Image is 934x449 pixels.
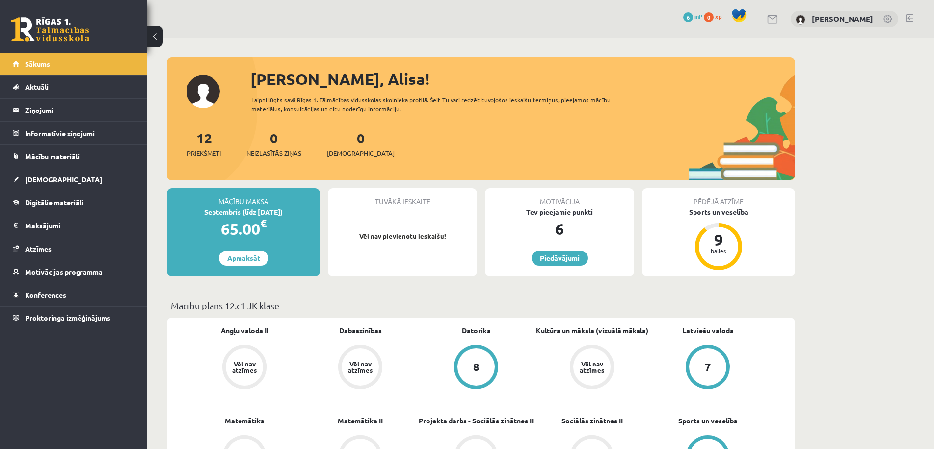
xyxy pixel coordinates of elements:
a: Sports un veselība [678,416,738,426]
a: Digitālie materiāli [13,191,135,214]
p: Mācību plāns 12.c1 JK klase [171,299,791,312]
a: Atzīmes [13,237,135,260]
legend: Informatīvie ziņojumi [25,122,135,144]
a: Latviešu valoda [682,325,734,336]
div: Pēdējā atzīme [642,188,795,207]
span: Mācību materiāli [25,152,80,161]
div: Mācību maksa [167,188,320,207]
a: Matemātika II [338,416,383,426]
a: [DEMOGRAPHIC_DATA] [13,168,135,191]
div: Septembris (līdz [DATE]) [167,207,320,217]
span: [DEMOGRAPHIC_DATA] [327,148,395,158]
a: Matemātika [225,416,265,426]
a: 8 [418,345,534,391]
div: 9 [704,232,733,248]
div: Tev pieejamie punkti [485,207,634,217]
span: Digitālie materiāli [25,198,83,207]
div: Motivācija [485,188,634,207]
div: balles [704,248,733,253]
div: Vēl nav atzīmes [578,361,606,373]
a: Mācību materiāli [13,145,135,168]
a: 0 xp [704,12,726,20]
a: Piedāvājumi [532,251,588,266]
a: Rīgas 1. Tālmācības vidusskola [11,17,89,42]
div: 6 [485,217,634,241]
a: Apmaksāt [219,251,268,266]
div: 8 [473,362,480,372]
legend: Ziņojumi [25,99,135,121]
a: Informatīvie ziņojumi [13,122,135,144]
div: 7 [705,362,711,372]
span: 0 [704,12,714,22]
span: Proktoringa izmēģinājums [25,313,110,322]
a: 7 [650,345,766,391]
a: Sports un veselība 9 balles [642,207,795,272]
a: Aktuāli [13,76,135,98]
div: Sports un veselība [642,207,795,217]
a: Vēl nav atzīmes [302,345,418,391]
img: Alisa Griščuka [796,15,805,25]
a: Konferences [13,283,135,306]
a: Sākums [13,53,135,75]
div: Laipni lūgts savā Rīgas 1. Tālmācības vidusskolas skolnieka profilā. Šeit Tu vari redzēt tuvojošo... [251,95,628,113]
div: Vēl nav atzīmes [231,361,258,373]
span: Sākums [25,59,50,68]
div: Vēl nav atzīmes [347,361,374,373]
span: Konferences [25,290,66,299]
a: Projekta darbs - Sociālās zinātnes II [419,416,534,426]
span: Atzīmes [25,244,52,253]
a: Dabaszinības [339,325,382,336]
a: 0[DEMOGRAPHIC_DATA] [327,129,395,158]
div: Tuvākā ieskaite [328,188,477,207]
a: Vēl nav atzīmes [534,345,650,391]
a: Motivācijas programma [13,260,135,283]
legend: Maksājumi [25,214,135,237]
p: Vēl nav pievienotu ieskaišu! [333,231,472,241]
span: xp [715,12,721,20]
a: Datorika [462,325,491,336]
span: Motivācijas programma [25,267,103,276]
span: mP [694,12,702,20]
a: Proktoringa izmēģinājums [13,307,135,329]
a: Kultūra un māksla (vizuālā māksla) [536,325,648,336]
div: 65.00 [167,217,320,241]
a: Vēl nav atzīmes [187,345,302,391]
a: Ziņojumi [13,99,135,121]
a: Angļu valoda II [221,325,268,336]
span: Aktuāli [25,83,49,91]
span: € [260,216,267,230]
span: Priekšmeti [187,148,221,158]
a: Sociālās zinātnes II [561,416,623,426]
div: [PERSON_NAME], Alisa! [250,67,795,91]
span: 6 [683,12,693,22]
a: 6 mP [683,12,702,20]
a: [PERSON_NAME] [812,14,873,24]
a: Maksājumi [13,214,135,237]
a: 0Neizlasītās ziņas [246,129,301,158]
span: Neizlasītās ziņas [246,148,301,158]
a: 12Priekšmeti [187,129,221,158]
span: [DEMOGRAPHIC_DATA] [25,175,102,184]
